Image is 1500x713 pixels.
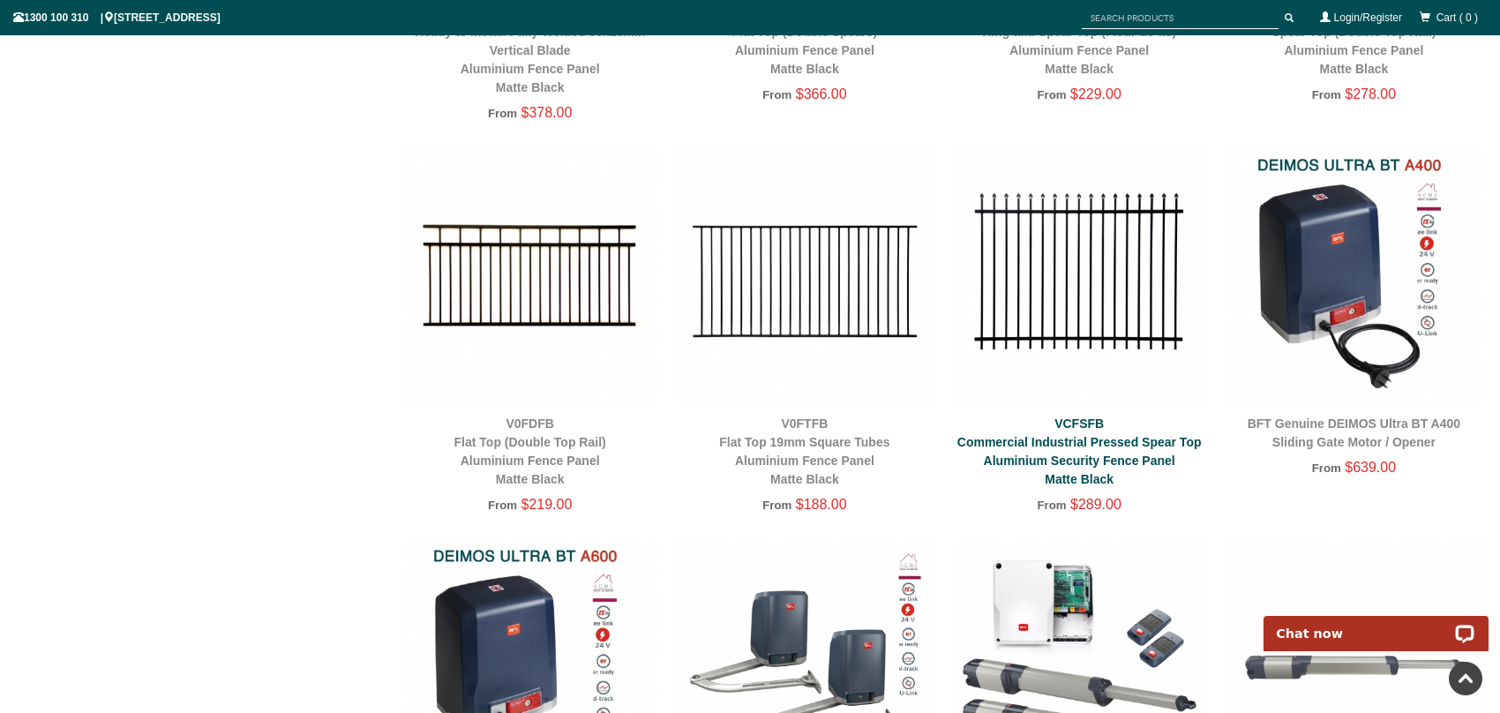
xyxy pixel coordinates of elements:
a: VCFSFBCommercial Industrial Pressed Spear TopAluminium Security Fence PanelMatte Black [957,417,1202,486]
span: From [488,107,517,120]
img: V0FTFB - Flat Top 19mm Square Tubes - Aluminium Fence Panel - Matte Black - Gate Warehouse [676,147,933,404]
a: V0FDFBFlat Top (Double Top Rail)Aluminium Fence PanelMatte Black [454,417,606,486]
span: $188.00 [796,497,847,512]
span: From [762,88,791,101]
span: From [762,499,791,512]
span: $289.00 [1070,497,1121,512]
a: V0FTFBFlat Top 19mm Square TubesAluminium Fence PanelMatte Black [719,417,889,486]
span: $229.00 [1070,86,1121,101]
span: $278.00 [1345,86,1396,101]
iframe: LiveChat chat widget [1252,596,1500,651]
span: From [1312,88,1341,101]
img: V0FDFB - Flat Top (Double Top Rail) - Aluminium Fence Panel - Matte Black - Gate Warehouse [401,147,658,404]
a: BFT Genuine DEIMOS Ultra BT A400 Sliding Gate Motor / Opener [1248,417,1460,449]
span: From [1312,462,1341,475]
a: Login/Register [1334,11,1402,24]
img: VCFSFB - Commercial Industrial Pressed Spear Top - Aluminium Security Fence Panel - Matte Black -... [951,147,1208,404]
a: VBFFFBReady to Install Fully Welded 65x16mm Vertical BladeAluminium Fence PanelMatte Black [415,6,645,94]
input: SEARCH PRODUCTS [1082,7,1279,29]
span: $639.00 [1345,460,1396,475]
span: 1300 100 310 | [STREET_ADDRESS] [13,11,221,24]
img: BFT Genuine DEIMOS Ultra BT A400 Sliding Gate Motor / Opener - Gate Warehouse [1226,147,1482,404]
span: From [1037,88,1066,101]
span: Cart ( 0 ) [1436,11,1478,24]
span: From [488,499,517,512]
span: $378.00 [521,105,573,120]
span: $366.00 [796,86,847,101]
span: From [1037,499,1066,512]
span: $219.00 [521,497,573,512]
